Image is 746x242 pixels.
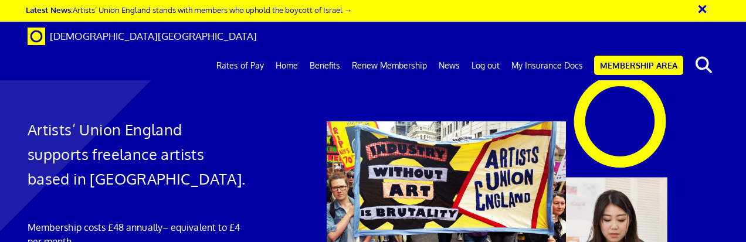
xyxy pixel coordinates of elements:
[594,56,683,75] a: Membership Area
[506,51,589,80] a: My Insurance Docs
[26,5,352,15] a: Latest News:Artists’ Union England stands with members who uphold the boycott of Israel →
[466,51,506,80] a: Log out
[304,51,346,80] a: Benefits
[686,53,721,77] button: search
[28,117,246,191] h1: Artists’ Union England supports freelance artists based in [GEOGRAPHIC_DATA].
[270,51,304,80] a: Home
[433,51,466,80] a: News
[211,51,270,80] a: Rates of Pay
[346,51,433,80] a: Renew Membership
[26,5,73,15] strong: Latest News:
[50,30,257,42] span: [DEMOGRAPHIC_DATA][GEOGRAPHIC_DATA]
[19,22,266,51] a: Brand [DEMOGRAPHIC_DATA][GEOGRAPHIC_DATA]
